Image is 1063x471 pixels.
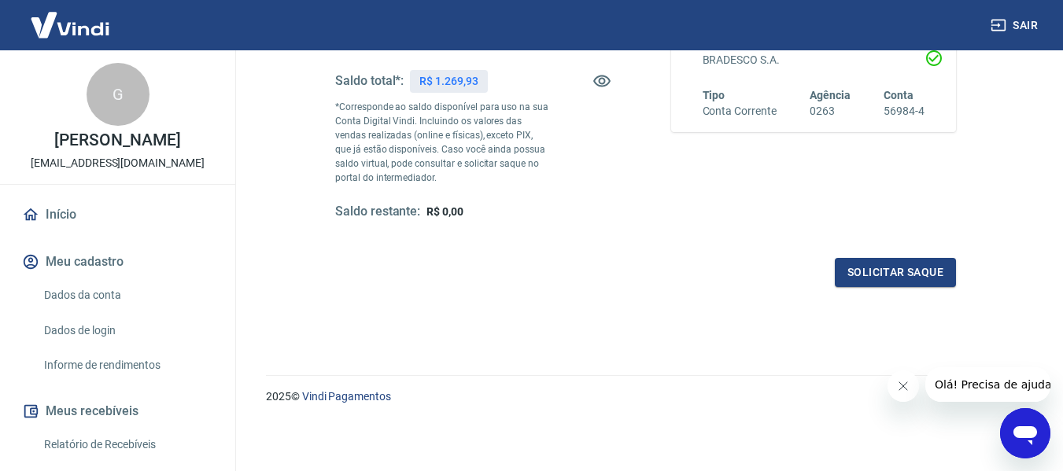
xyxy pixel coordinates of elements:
[835,258,956,287] button: Solicitar saque
[302,390,391,403] a: Vindi Pagamentos
[888,370,919,402] iframe: Fechar mensagem
[266,388,1025,405] p: 2025 ©
[19,394,216,429] button: Meus recebíveis
[335,100,549,185] p: *Corresponde ao saldo disponível para uso na sua Conta Digital Vindi. Incluindo os valores das ve...
[987,11,1044,40] button: Sair
[884,103,925,120] h6: 56984-4
[810,89,851,101] span: Agência
[703,89,725,101] span: Tipo
[810,103,851,120] h6: 0263
[9,11,132,24] span: Olá! Precisa de ajuda?
[703,52,925,68] h6: BRADESCO S.A.
[38,429,216,461] a: Relatório de Recebíveis
[419,73,478,90] p: R$ 1.269,93
[19,245,216,279] button: Meu cadastro
[38,279,216,311] a: Dados da conta
[884,89,914,101] span: Conta
[31,155,205,171] p: [EMAIL_ADDRESS][DOMAIN_NAME]
[38,349,216,381] a: Informe de rendimentos
[87,63,149,126] div: G
[335,73,404,89] h5: Saldo total*:
[38,315,216,347] a: Dados de login
[54,132,180,149] p: [PERSON_NAME]
[703,103,777,120] h6: Conta Corrente
[426,205,463,218] span: R$ 0,00
[19,197,216,232] a: Início
[19,1,121,49] img: Vindi
[1000,408,1050,458] iframe: Botão para abrir a janela de mensagens
[335,204,420,220] h5: Saldo restante:
[925,367,1050,402] iframe: Mensagem da empresa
